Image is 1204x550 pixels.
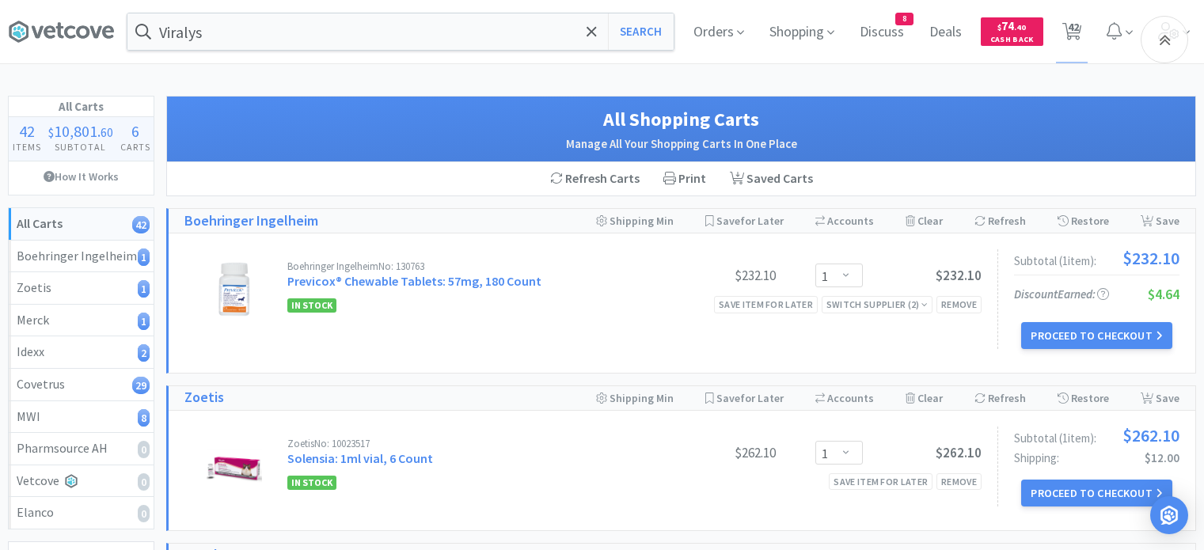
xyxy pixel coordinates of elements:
[132,216,150,233] i: 42
[716,214,784,228] span: Save for Later
[127,13,674,50] input: Search by item, sku, manufacturer, ingredient, size...
[829,473,932,490] div: Save item for later
[981,10,1043,53] a: $74.40Cash Back
[9,465,154,498] a: Vetcove0
[1021,480,1172,506] button: Proceed to Checkout
[287,450,433,466] a: Solensia: 1ml vial, 6 Count
[9,433,154,465] a: Pharmsource AH0
[17,246,146,267] div: Boehringer Ingelheim
[716,391,784,405] span: Save for Later
[17,310,146,331] div: Merck
[657,443,776,462] div: $262.10
[48,124,54,140] span: $
[9,305,154,337] a: Merck1
[17,503,146,523] div: Elanco
[17,374,146,395] div: Covetrus
[1148,285,1179,303] span: $4.64
[9,241,154,273] a: Boehringer Ingelheim1
[183,135,1179,154] h2: Manage All Your Shopping Carts In One Place
[657,266,776,285] div: $232.10
[184,210,318,233] a: Boehringer Ingelheim
[1058,386,1109,410] div: Restore
[131,121,139,141] span: 6
[1021,322,1172,349] button: Proceed to Checkout
[287,261,657,271] div: Boehringer Ingelheim No: 130763
[183,104,1179,135] h1: All Shopping Carts
[287,476,336,490] span: In Stock
[138,280,150,298] i: 1
[287,438,657,449] div: Zoetis No: 10023517
[9,497,154,529] a: Elanco0
[990,36,1034,46] span: Cash Back
[17,471,146,491] div: Vetcove
[815,386,874,410] div: Accounts
[1014,427,1179,444] div: Subtotal ( 1 item ):
[138,313,150,330] i: 1
[9,139,44,154] h4: Items
[1150,496,1188,534] div: Open Intercom Messenger
[815,209,874,233] div: Accounts
[9,208,154,241] a: All Carts42
[138,248,150,266] i: 1
[936,444,982,461] span: $262.10
[138,441,150,458] i: 0
[853,25,910,40] a: Discuss8
[1122,249,1179,267] span: $232.10
[608,13,674,50] button: Search
[826,297,928,312] div: Switch Supplier ( 2 )
[287,273,541,289] a: Previcox® Chewable Tablets: 57mg, 180 Count
[936,473,982,490] div: Remove
[116,139,154,154] h4: Carts
[138,409,150,427] i: 8
[1141,209,1179,233] div: Save
[538,162,651,195] div: Refresh Carts
[1058,209,1109,233] div: Restore
[287,298,336,313] span: In Stock
[17,278,146,298] div: Zoetis
[718,162,825,195] a: Saved Carts
[9,336,154,369] a: Idexx2
[1056,27,1088,41] a: 42
[596,386,674,410] div: Shipping Min
[17,407,146,427] div: MWI
[714,296,818,313] div: Save item for later
[138,344,150,362] i: 2
[9,272,154,305] a: Zoetis1
[44,139,116,154] h4: Subtotal
[199,261,269,317] img: cc3d92a78613446ead0adcfa09354498_487001.png
[651,162,718,195] div: Print
[936,296,982,313] div: Remove
[184,386,224,409] a: Zoetis
[896,13,913,25] span: 8
[9,369,154,401] a: Covetrus29
[596,209,674,233] div: Shipping Min
[19,121,35,141] span: 42
[923,25,968,40] a: Deals
[1014,286,1109,302] span: Discount Earned:
[207,438,262,494] img: 77f230a4f4b04af59458bd3fed6a6656_494019.png
[1145,450,1179,465] span: $12.00
[974,386,1026,410] div: Refresh
[9,401,154,434] a: MWI8
[9,97,154,117] h1: All Carts
[1122,427,1179,444] span: $262.10
[906,386,943,410] div: Clear
[44,123,116,139] div: .
[936,267,982,284] span: $232.10
[997,22,1001,32] span: $
[906,209,943,233] div: Clear
[101,124,113,140] span: 60
[132,377,150,394] i: 29
[138,505,150,522] i: 0
[9,161,154,192] a: How It Works
[17,215,63,231] strong: All Carts
[54,121,97,141] span: 10,801
[1014,452,1179,464] div: Shipping:
[17,438,146,459] div: Pharmsource AH
[974,209,1026,233] div: Refresh
[1014,249,1179,267] div: Subtotal ( 1 item ):
[997,18,1026,33] span: 74
[138,473,150,491] i: 0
